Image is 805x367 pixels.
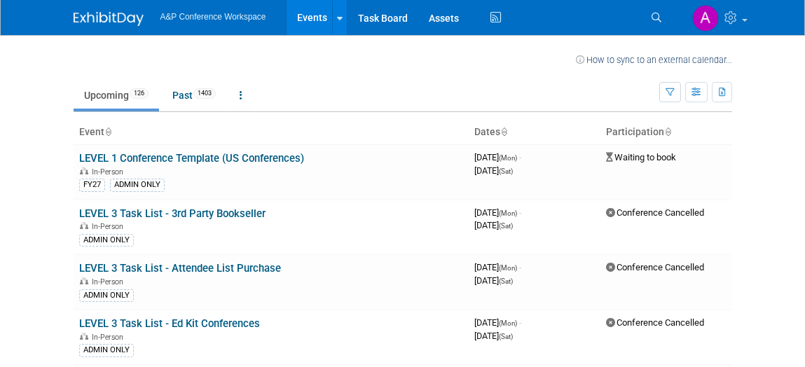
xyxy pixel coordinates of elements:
span: In-Person [92,333,128,342]
span: (Mon) [499,154,517,162]
img: In-Person Event [80,277,88,284]
span: (Sat) [499,333,513,340]
div: ADMIN ONLY [79,344,134,356]
span: (Sat) [499,167,513,175]
div: ADMIN ONLY [79,234,134,247]
span: - [519,207,521,218]
img: ExhibitDay [74,12,144,26]
a: LEVEL 3 Task List - Attendee List Purchase [79,262,281,275]
span: In-Person [92,167,128,176]
th: Participation [600,120,732,144]
img: In-Person Event [80,222,88,229]
span: Waiting to book [606,152,676,162]
span: Conference Cancelled [606,317,704,328]
a: How to sync to an external calendar... [576,55,732,65]
th: Event [74,120,469,144]
a: Past1403 [162,82,226,109]
span: (Mon) [499,209,517,217]
span: - [519,152,521,162]
span: [DATE] [474,275,513,286]
img: In-Person Event [80,167,88,174]
span: In-Person [92,222,128,231]
span: - [519,317,521,328]
img: In-Person Event [80,333,88,340]
span: [DATE] [474,220,513,230]
a: Sort by Start Date [500,126,507,137]
span: [DATE] [474,331,513,341]
div: ADMIN ONLY [110,179,165,191]
a: Upcoming126 [74,82,159,109]
span: (Mon) [499,319,517,327]
span: [DATE] [474,262,521,272]
a: LEVEL 3 Task List - Ed Kit Conferences [79,317,260,330]
a: LEVEL 1 Conference Template (US Conferences) [79,152,304,165]
span: Conference Cancelled [606,262,704,272]
span: (Sat) [499,277,513,285]
span: [DATE] [474,207,521,218]
span: In-Person [92,277,128,286]
span: [DATE] [474,317,521,328]
span: 126 [130,88,149,99]
span: - [519,262,521,272]
a: Sort by Event Name [104,126,111,137]
span: [DATE] [474,152,521,162]
span: (Sat) [499,222,513,230]
img: Amy Martin [692,5,719,32]
span: [DATE] [474,165,513,176]
span: 1403 [193,88,216,99]
a: LEVEL 3 Task List - 3rd Party Bookseller [79,207,266,220]
div: FY27 [79,179,105,191]
div: ADMIN ONLY [79,289,134,302]
span: A&P Conference Workspace [160,12,266,22]
a: Sort by Participation Type [664,126,671,137]
th: Dates [469,120,600,144]
span: Conference Cancelled [606,207,704,218]
span: (Mon) [499,264,517,272]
